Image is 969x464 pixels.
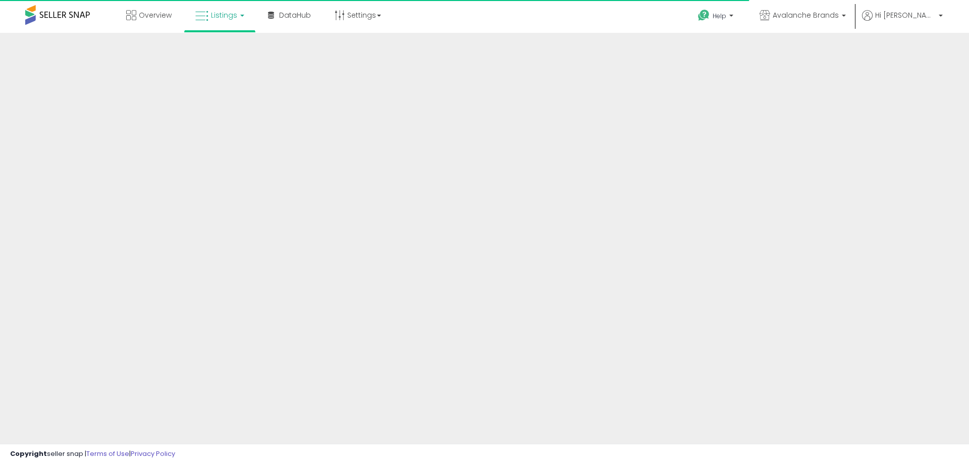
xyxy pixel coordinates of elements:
a: Privacy Policy [131,449,175,458]
span: Help [713,12,726,20]
span: Avalanche Brands [773,10,839,20]
span: Overview [139,10,172,20]
strong: Copyright [10,449,47,458]
span: Hi [PERSON_NAME] [875,10,936,20]
i: Get Help [697,9,710,22]
a: Terms of Use [86,449,129,458]
span: DataHub [279,10,311,20]
a: Hi [PERSON_NAME] [862,10,943,33]
a: Help [690,2,743,33]
span: Listings [211,10,237,20]
div: seller snap | | [10,449,175,459]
